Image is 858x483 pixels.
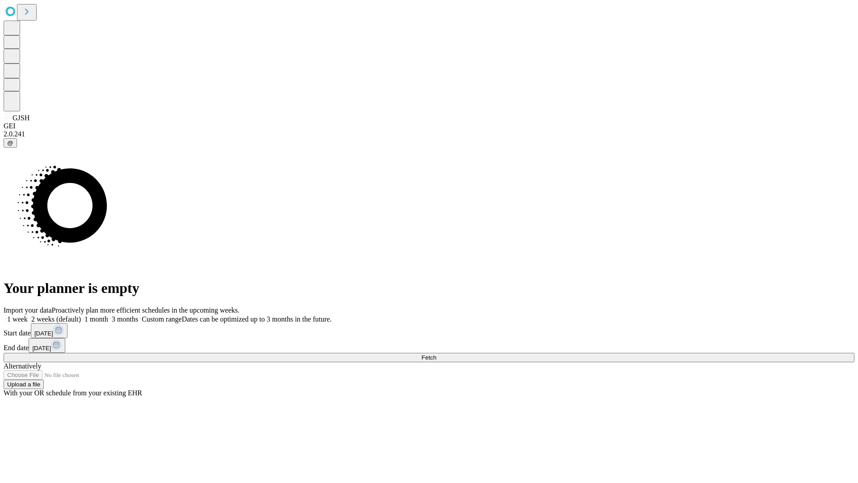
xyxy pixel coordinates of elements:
span: @ [7,140,13,146]
span: GJSH [13,114,29,122]
span: 1 week [7,315,28,323]
span: 1 month [84,315,108,323]
span: Dates can be optimized up to 3 months in the future. [182,315,332,323]
div: GEI [4,122,854,130]
span: 3 months [112,315,138,323]
span: [DATE] [34,330,53,337]
button: Fetch [4,353,854,362]
button: Upload a file [4,380,44,389]
button: [DATE] [29,338,65,353]
span: 2 weeks (default) [31,315,81,323]
button: [DATE] [31,323,67,338]
div: Start date [4,323,854,338]
span: Proactively plan more efficient schedules in the upcoming weeks. [52,306,240,314]
h1: Your planner is empty [4,280,854,297]
span: Fetch [421,354,436,361]
span: Import your data [4,306,52,314]
div: End date [4,338,854,353]
span: Custom range [142,315,181,323]
div: 2.0.241 [4,130,854,138]
span: With your OR schedule from your existing EHR [4,389,142,397]
span: Alternatively [4,362,41,370]
button: @ [4,138,17,148]
span: [DATE] [32,345,51,352]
